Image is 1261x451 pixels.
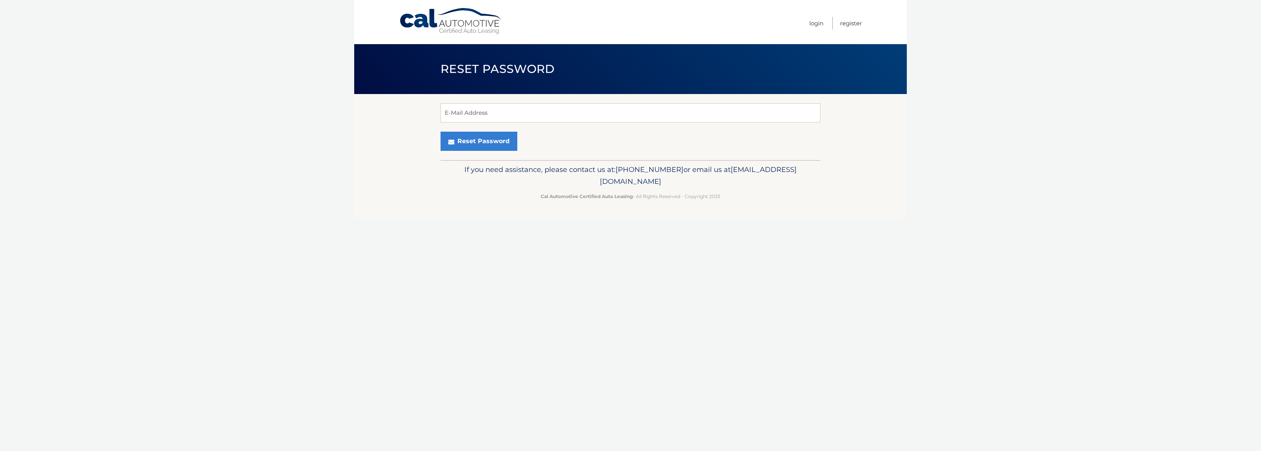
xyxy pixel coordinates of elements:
input: E-Mail Address [441,103,820,122]
p: If you need assistance, please contact us at: or email us at [446,164,815,188]
a: Login [809,17,824,30]
a: Register [840,17,862,30]
span: [PHONE_NUMBER] [616,165,683,174]
button: Reset Password [441,132,517,151]
span: Reset Password [441,62,555,76]
p: - All Rights Reserved - Copyright 2025 [446,192,815,200]
a: Cal Automotive [399,8,503,35]
strong: Cal Automotive Certified Auto Leasing [541,193,633,199]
